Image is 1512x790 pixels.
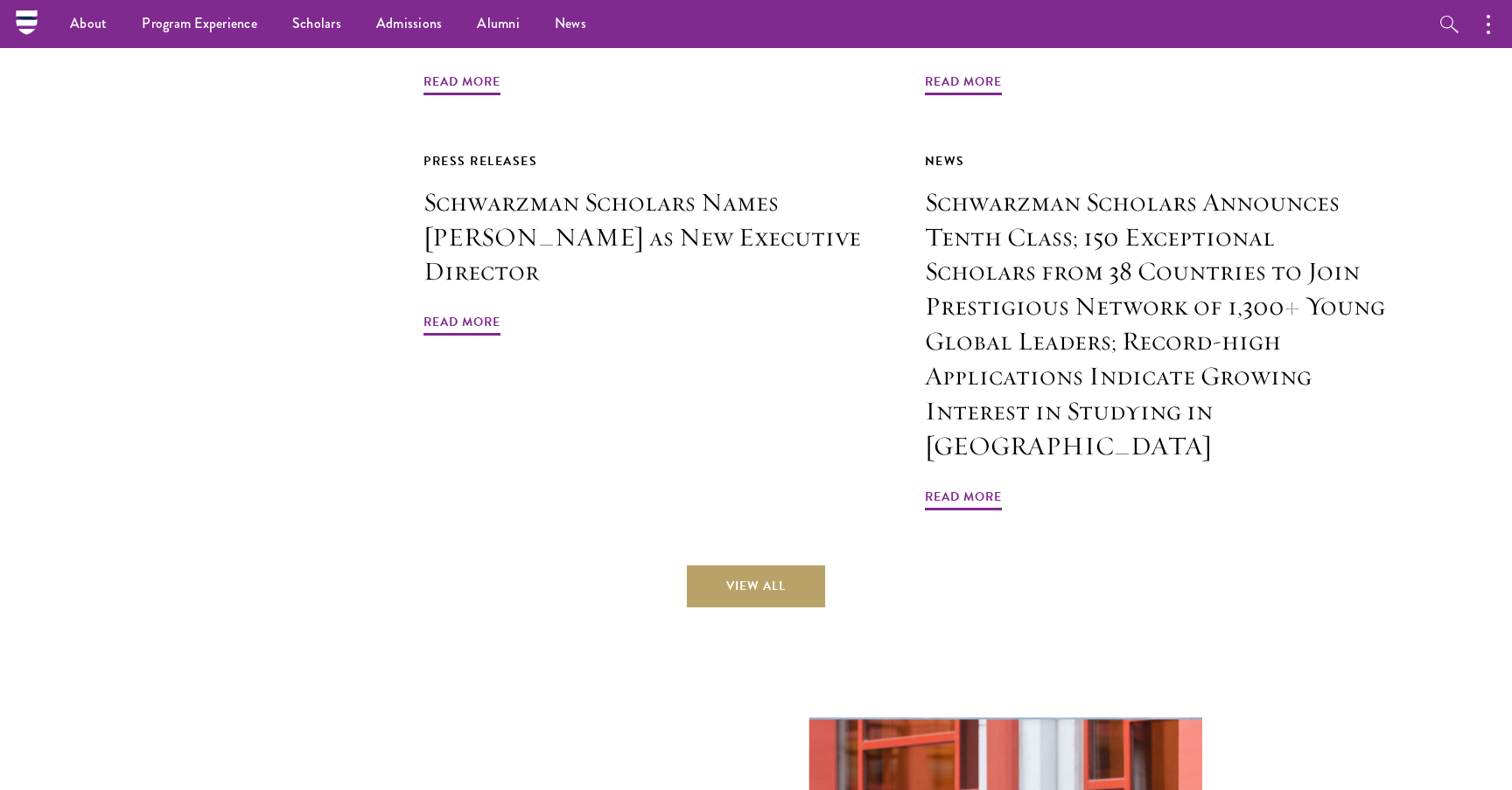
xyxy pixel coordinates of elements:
[925,150,1387,172] div: News
[925,71,1002,98] span: Read More
[423,150,885,339] a: Press Releases Schwarzman Scholars Names [PERSON_NAME] as New Executive Director Read More
[925,150,1387,513] a: News Schwarzman Scholars Announces Tenth Class; 150 Exceptional Scholars from 38 Countries to Joi...
[423,185,885,290] h3: Schwarzman Scholars Names [PERSON_NAME] as New Executive Director
[423,150,885,172] div: Press Releases
[925,185,1387,464] h3: Schwarzman Scholars Announces Tenth Class; 150 Exceptional Scholars from 38 Countries to Join Pre...
[423,71,500,98] span: Read More
[687,565,825,607] a: View All
[925,486,1002,513] span: Read More
[423,311,500,338] span: Read More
